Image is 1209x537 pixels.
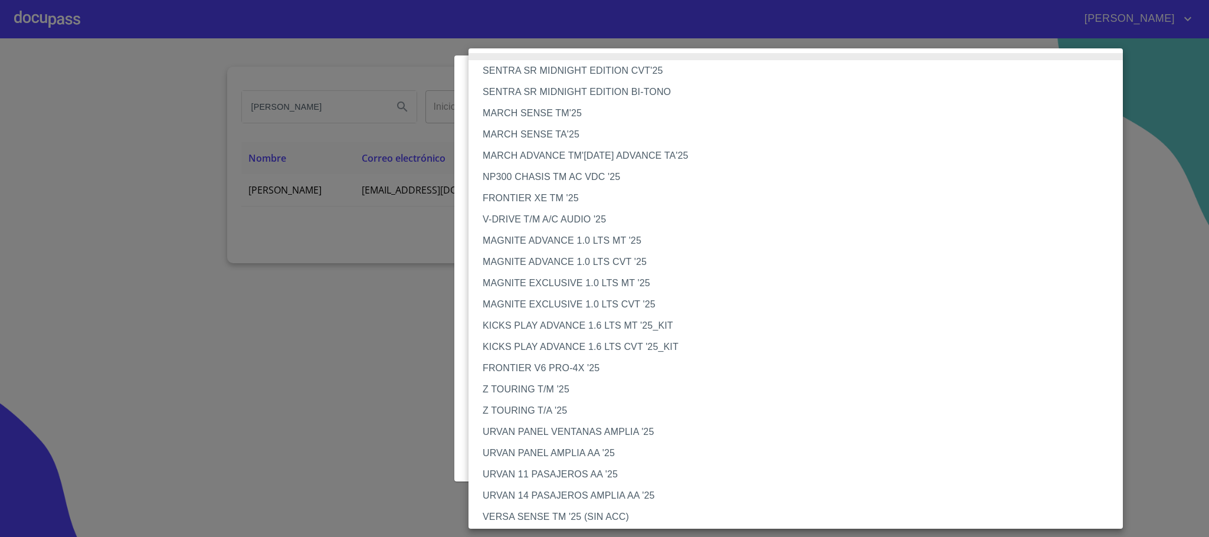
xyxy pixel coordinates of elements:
li: SENTRA SR MIDNIGHT EDITION CVT'25 [468,60,1136,81]
li: KICKS PLAY ADVANCE 1.6 LTS CVT '25_KIT [468,336,1136,358]
li: MAGNITE ADVANCE 1.0 LTS MT '25 [468,230,1136,251]
li: VERSA SENSE TM '25 (SIN ACC) [468,506,1136,528]
li: MARCH SENSE TM'25 [468,103,1136,124]
li: SENTRA SR MIDNIGHT EDITION BI-TONO [468,81,1136,103]
li: URVAN 11 PASAJEROS AA '25 [468,464,1136,485]
li: Z TOURING T/M '25 [468,379,1136,400]
li: FRONTIER V6 PRO-4X '25 [468,358,1136,379]
li: FRONTIER XE TM '25 [468,188,1136,209]
li: URVAN PANEL VENTANAS AMPLIA '25 [468,421,1136,443]
li: URVAN PANEL AMPLIA AA '25 [468,443,1136,464]
li: MARCH SENSE TA'25 [468,124,1136,145]
li: MAGNITE EXCLUSIVE 1.0 LTS MT '25 [468,273,1136,294]
li: URVAN 14 PASAJEROS AMPLIA AA '25 [468,485,1136,506]
li: MARCH ADVANCE TM'[DATE] ADVANCE TA'25 [468,145,1136,166]
li: V-DRIVE T/M A/C AUDIO '25 [468,209,1136,230]
li: MAGNITE EXCLUSIVE 1.0 LTS CVT '25 [468,294,1136,315]
li: MAGNITE ADVANCE 1.0 LTS CVT '25 [468,251,1136,273]
li: NP300 CHASIS TM AC VDC '25 [468,166,1136,188]
li: KICKS PLAY ADVANCE 1.6 LTS MT '25_KIT [468,315,1136,336]
li: Z TOURING T/A '25 [468,400,1136,421]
